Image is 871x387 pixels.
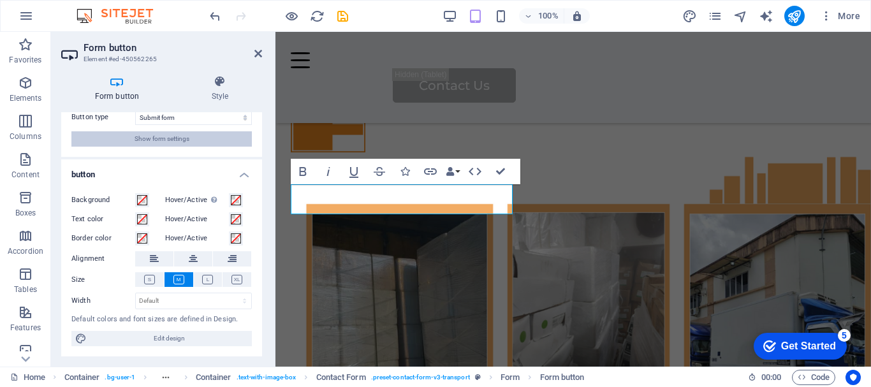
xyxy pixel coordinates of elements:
[463,159,487,184] button: HTML
[291,159,315,184] button: Bold (Ctrl+B)
[10,6,103,33] div: Get Started 5 items remaining, 0% complete
[196,370,231,385] span: Click to select. Double-click to edit
[770,372,772,382] span: :
[61,159,262,182] h4: button
[71,272,135,288] label: Size
[798,370,830,385] span: Code
[748,370,782,385] h6: Session time
[8,246,43,256] p: Accordion
[64,370,585,385] nav: breadcrumb
[208,9,223,24] i: Undo: Change text (Ctrl+Z)
[367,159,392,184] button: Strikethrough
[519,8,564,24] button: 100%
[71,297,135,304] label: Width
[309,8,325,24] button: reload
[393,159,417,184] button: Icons
[733,8,749,24] button: navigator
[708,8,723,24] button: pages
[761,370,781,385] span: 00 00
[501,370,520,385] span: Click to select. Double-click to edit
[71,314,252,325] div: Default colors and font sizes are defined in Design.
[135,131,189,147] span: Show form settings
[444,159,462,184] button: Data Bindings
[165,193,229,208] label: Hover/Active
[237,370,296,385] span: . text-with-image-box
[178,75,262,102] h4: Style
[342,159,366,184] button: Underline (Ctrl+U)
[10,323,41,333] p: Features
[10,370,45,385] a: Click to cancel selection. Double-click to open Pages
[207,8,223,24] button: undo
[488,159,513,184] button: Confirm (Ctrl+⏎)
[733,9,748,24] i: Navigator
[91,331,248,346] span: Edit design
[538,8,559,24] h6: 100%
[71,331,252,346] button: Edit design
[38,14,92,26] div: Get Started
[11,170,40,180] p: Content
[682,9,697,24] i: Design (Ctrl+Alt+Y)
[71,231,135,246] label: Border color
[14,284,37,295] p: Tables
[105,370,135,385] span: . bg-user-1
[71,251,135,267] label: Alignment
[10,93,42,103] p: Elements
[787,9,801,24] i: Publish
[165,212,229,227] label: Hover/Active
[759,8,774,24] button: text_generator
[475,374,481,381] i: This element is a customizable preset
[815,6,865,26] button: More
[71,212,135,227] label: Text color
[759,9,773,24] i: AI Writer
[284,8,299,24] button: Click here to leave preview mode and continue editing
[316,370,366,385] span: Click to select. Double-click to edit
[418,159,443,184] button: Link
[10,131,41,142] p: Columns
[71,193,135,208] label: Background
[310,9,325,24] i: Reload page
[71,131,252,147] button: Show form settings
[94,3,107,15] div: 5
[9,55,41,65] p: Favorites
[316,159,340,184] button: Italic (Ctrl+I)
[84,54,237,65] h3: Element #ed-450562265
[784,6,805,26] button: publish
[792,370,835,385] button: Code
[64,370,100,385] span: Click to select. Double-click to edit
[708,9,722,24] i: Pages (Ctrl+Alt+S)
[71,110,135,125] label: Button type
[15,208,36,218] p: Boxes
[682,8,698,24] button: design
[540,370,585,385] span: Click to select. Double-click to edit
[371,370,470,385] span: . preset-contact-form-v3-transport
[73,8,169,24] img: Editor Logo
[165,231,229,246] label: Hover/Active
[571,10,583,22] i: On resize automatically adjust zoom level to fit chosen device.
[820,10,860,22] span: More
[335,9,350,24] i: Save (Ctrl+S)
[845,370,861,385] button: Usercentrics
[335,8,350,24] button: save
[61,75,178,102] h4: Form button
[84,42,262,54] h2: Form button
